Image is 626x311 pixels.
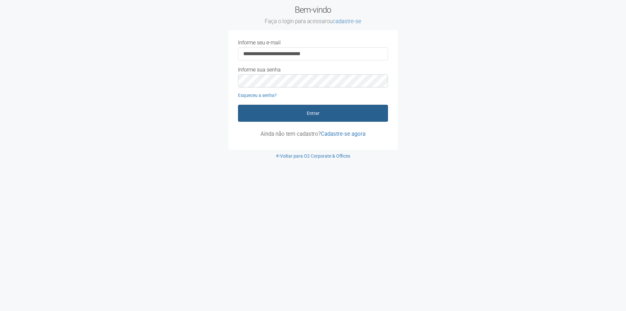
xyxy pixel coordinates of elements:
a: Voltar para O2 Corporate & Offices [276,153,350,159]
a: cadastre-se [333,18,361,24]
a: Esqueceu a senha? [238,93,277,98]
button: Entrar [238,105,388,122]
small: Faça o login para acessar [228,18,398,25]
p: Ainda não tem cadastro? [238,131,388,137]
span: ou [327,18,361,24]
label: Informe seu e-mail [238,40,281,46]
h2: Bem-vindo [228,5,398,25]
a: Cadastre-se agora [321,131,365,137]
label: Informe sua senha [238,67,281,73]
